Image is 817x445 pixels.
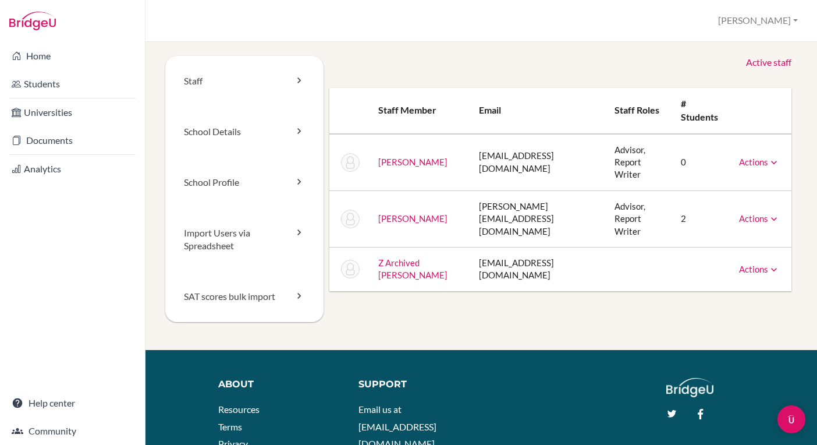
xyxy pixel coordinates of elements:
[218,378,341,391] div: About
[746,56,791,69] a: Active staff
[341,260,360,278] img: (Archived) Tricia Z Archived Scarlata
[378,213,447,224] a: [PERSON_NAME]
[2,129,143,152] a: Documents
[165,208,324,272] a: Import Users via Spreadsheet
[666,378,713,397] img: logo_white@2x-f4f0deed5e89b7ecb1c2cc34c3e3d731f90f0f143d5ea2071677605dd97b5244.png
[358,378,473,391] div: Support
[165,56,324,107] a: Staff
[341,153,360,172] img: (Archived) Shea Macaisa
[218,404,260,415] a: Resources
[470,88,606,134] th: Email
[2,101,143,124] a: Universities
[605,190,672,247] td: Advisor, Report Writer
[470,248,606,291] td: [EMAIL_ADDRESS][DOMAIN_NAME]
[739,157,780,167] a: Actions
[713,10,803,31] button: [PERSON_NAME]
[2,157,143,181] a: Analytics
[777,405,805,433] div: Open Intercom Messenger
[672,88,730,134] th: # students
[2,419,143,443] a: Community
[218,421,242,432] a: Terms
[165,107,324,157] a: School Details
[672,134,730,191] td: 0
[369,88,470,134] th: Staff member
[165,157,324,208] a: School Profile
[605,134,672,191] td: Advisor, Report Writer
[739,213,780,224] a: Actions
[2,72,143,96] a: Students
[165,271,324,322] a: SAT scores bulk import
[470,190,606,247] td: [PERSON_NAME][EMAIL_ADDRESS][DOMAIN_NAME]
[672,190,730,247] td: 2
[378,157,447,167] a: [PERSON_NAME]
[2,391,143,415] a: Help center
[739,264,780,274] a: Actions
[378,257,447,280] a: Z Archived [PERSON_NAME]
[2,44,143,68] a: Home
[605,88,672,134] th: Staff roles
[341,210,360,228] img: (Archived) Sara Morgan
[470,134,606,191] td: [EMAIL_ADDRESS][DOMAIN_NAME]
[9,12,56,30] img: Bridge-U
